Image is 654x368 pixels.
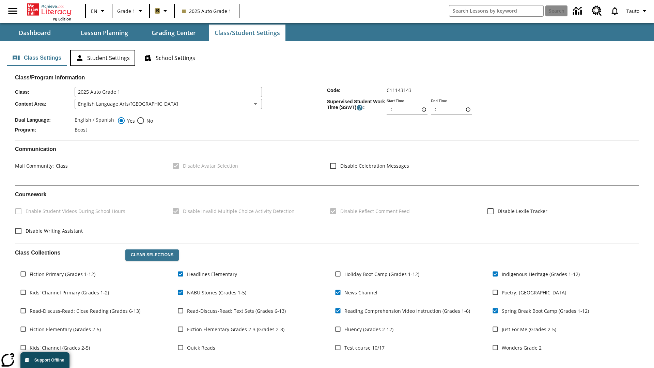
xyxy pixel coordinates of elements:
button: Open side menu [3,1,23,21]
span: Disable Lexile Tracker [498,208,547,215]
span: No [145,117,153,124]
span: News Channel [344,289,377,296]
span: Support Offline [34,358,64,363]
span: Disable Reflect Comment Feed [340,208,410,215]
span: Holiday Boot Camp (Grades 1-12) [344,271,419,278]
span: Class : [15,89,75,95]
span: Fluency (Grades 2-12) [344,326,393,333]
span: Disable Avatar Selection [183,162,238,169]
button: Support Offline [20,352,69,368]
button: Language: EN, Select a language [88,5,110,17]
button: School Settings [139,50,201,66]
span: Supervised Student Work Time (SSWT) : [327,99,387,111]
span: Just For Me (Grades 2-5) [502,326,556,333]
span: Grade 1 [117,7,135,15]
span: C11143143 [387,87,411,93]
div: Class/Program Information [15,81,639,135]
a: Data Center [569,2,588,20]
span: Enable Student Videos During School Hours [26,208,125,215]
div: English Language Arts/[GEOGRAPHIC_DATA] [75,99,262,109]
span: Fiction Elementary (Grades 2-5) [30,326,101,333]
span: NABU Stories (Grades 1-5) [187,289,246,296]
span: Disable Invalid Multiple Choice Activity Detection [183,208,295,215]
h2: Course work [15,191,639,198]
button: Grade: Grade 1, Select a grade [114,5,147,17]
button: Boost Class color is light brown. Change class color [152,5,172,17]
span: Class [54,163,68,169]
a: Home [27,3,71,16]
span: B [156,6,159,15]
span: Kids' Channel (Grades 2-5) [30,344,90,351]
button: Class/Student Settings [209,25,285,41]
div: Communication [15,146,639,180]
h2: Communication [15,146,639,152]
span: Read-Discuss-Read: Close Reading (Grades 6-13) [30,307,140,315]
span: EN [91,7,97,15]
button: Student Settings [70,50,135,66]
span: Tauto [626,7,639,15]
button: Lesson Planning [70,25,138,41]
span: Code : [327,88,387,93]
span: Disable Celebration Messages [340,162,409,169]
span: Fiction Elementary Grades 2-3 (Grades 2-3) [187,326,284,333]
span: Fiction Primary (Grades 1-12) [30,271,95,278]
span: Test course 10/17 [344,344,385,351]
a: Notifications [606,2,624,20]
button: Grading Center [140,25,208,41]
h2: Class/Program Information [15,74,639,81]
span: Mail Community : [15,163,54,169]
div: Home [27,2,71,21]
label: English / Spanish [75,117,114,125]
div: Class/Student Settings [7,50,647,66]
span: Read-Discuss-Read: Text Sets (Grades 6-13) [187,307,286,315]
span: Indigenous Heritage (Grades 1-12) [502,271,580,278]
span: Spring Break Boot Camp (Grades 1-12) [502,307,589,315]
span: Yes [125,117,135,124]
span: Headlines Elementary [187,271,237,278]
span: Reading Comprehension Video Instruction (Grades 1-6) [344,307,470,315]
button: Dashboard [1,25,69,41]
span: Program : [15,127,75,133]
a: Resource Center, Will open in new tab [588,2,606,20]
h2: Class Collections [15,249,120,256]
span: Wonders Grade 2 [502,344,542,351]
span: Kids' Channel Primary (Grades 1-2) [30,289,109,296]
input: search field [449,5,543,16]
span: NJ Edition [53,16,71,21]
div: Coursework [15,191,639,238]
label: Start Time [387,98,404,104]
span: Quick Reads [187,344,215,351]
span: 2025 Auto Grade 1 [182,7,231,15]
span: Boost [75,126,87,133]
button: Clear Selections [125,249,179,261]
span: Disable Writing Assistant [26,227,83,234]
label: End Time [431,98,447,104]
div: Class Collections [15,244,639,363]
button: Supervised Student Work Time is the timeframe when students can take LevelSet and when lessons ar... [356,104,363,111]
input: Class [75,87,262,97]
button: Class Settings [7,50,67,66]
span: Content Area : [15,101,75,107]
span: Dual Language : [15,117,75,123]
button: Profile/Settings [624,5,651,17]
span: Poetry: [GEOGRAPHIC_DATA] [502,289,566,296]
